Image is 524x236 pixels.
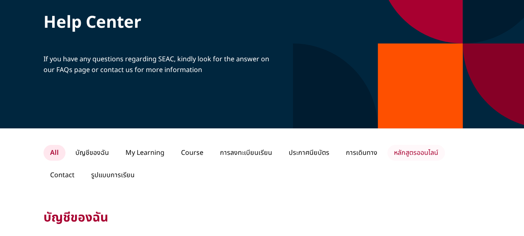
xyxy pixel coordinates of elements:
[119,145,171,161] p: My Learning
[387,145,445,161] p: หลักสูตรออนไลน์
[43,54,280,75] p: If you have any questions regarding SEAC, kindly look for the answer on our FAQs page or contact ...
[43,210,481,226] p: บัญชีของฉัน
[69,145,116,161] p: บัญชีของฉัน
[43,12,280,34] p: Help Center
[282,145,336,161] p: ประกาศนียบัตร
[43,167,81,183] p: Contact
[85,167,141,183] p: รูปแบบการเรียน
[43,145,65,161] p: All
[213,145,279,161] p: การลงทะเบียนเรียน
[174,145,210,161] p: Course
[339,145,384,161] p: การเดินทาง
